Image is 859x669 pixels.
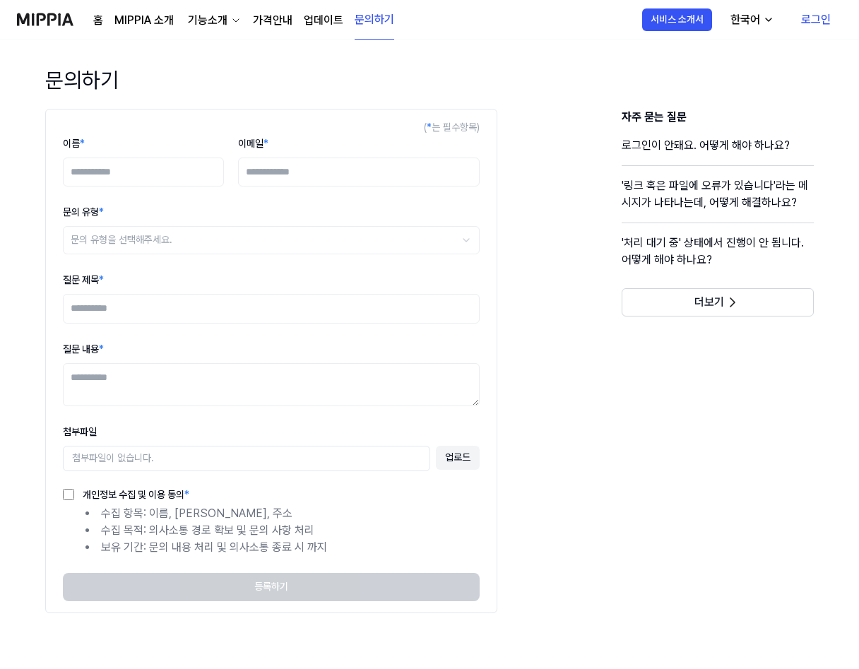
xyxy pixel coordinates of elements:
a: 홈 [93,12,103,29]
label: 질문 제목 [63,274,104,285]
h1: 문의하기 [45,65,119,95]
h3: 자주 묻는 질문 [622,109,814,126]
a: '링크 혹은 파일에 오류가 있습니다'라는 메시지가 나타나는데, 어떻게 해결하나요? [622,177,814,223]
li: 보유 기간: 문의 내용 처리 및 의사소통 종료 시 까지 [85,539,480,556]
button: 업로드 [436,446,480,470]
li: 수집 항목: 이름, [PERSON_NAME], 주소 [85,505,480,522]
label: 이메일 [238,138,268,149]
a: 로그인이 안돼요. 어떻게 해야 하나요? [622,137,814,165]
label: 질문 내용 [63,343,104,355]
li: 수집 목적: 의사소통 경로 확보 및 문의 사항 처리 [85,522,480,539]
a: 더보기 [622,295,814,309]
a: 가격안내 [253,12,292,29]
button: 한국어 [719,6,783,34]
label: 문의 유형 [63,206,104,218]
div: 기능소개 [185,12,230,29]
span: 더보기 [694,295,724,309]
a: 문의하기 [355,1,394,40]
div: 한국어 [728,11,763,28]
div: 첨부파일이 없습니다. [63,446,430,471]
a: '처리 대기 중' 상태에서 진행이 안 됩니다. 어떻게 해야 하나요? [622,235,814,280]
button: 기능소개 [185,12,242,29]
button: 서비스 소개서 [642,8,712,31]
label: 개인정보 수집 및 이용 동의 [74,490,189,499]
label: 이름 [63,138,85,149]
button: 더보기 [622,288,814,316]
div: ( 는 필수항목) [63,121,480,135]
label: 첨부파일 [63,426,97,437]
a: 업데이트 [304,12,343,29]
a: MIPPIA 소개 [114,12,174,29]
